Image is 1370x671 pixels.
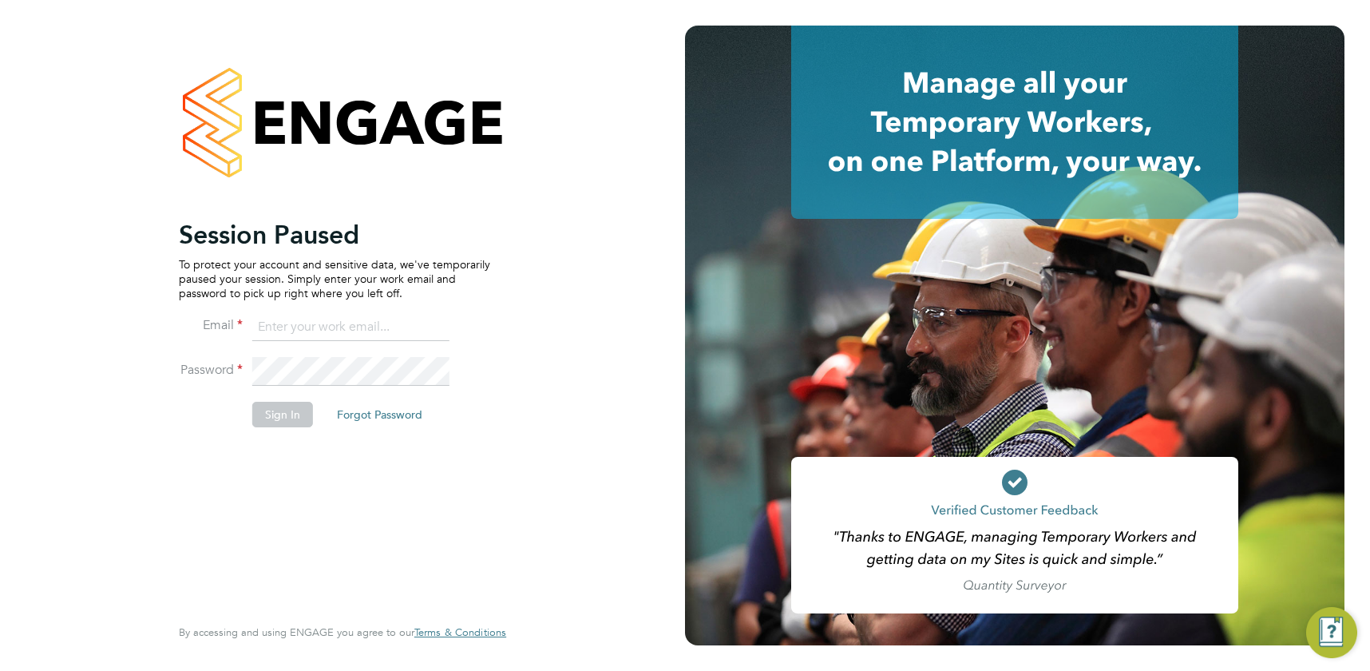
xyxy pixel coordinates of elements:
p: To protect your account and sensitive data, we've temporarily paused your session. Simply enter y... [179,257,490,301]
h2: Session Paused [179,219,490,251]
a: Terms & Conditions [414,626,506,639]
span: By accessing and using ENGAGE you agree to our [179,625,506,639]
label: Email [179,317,243,334]
label: Password [179,362,243,379]
button: Engage Resource Center [1306,607,1357,658]
span: Terms & Conditions [414,625,506,639]
button: Sign In [252,402,313,427]
button: Forgot Password [324,402,435,427]
input: Enter your work email... [252,313,449,342]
